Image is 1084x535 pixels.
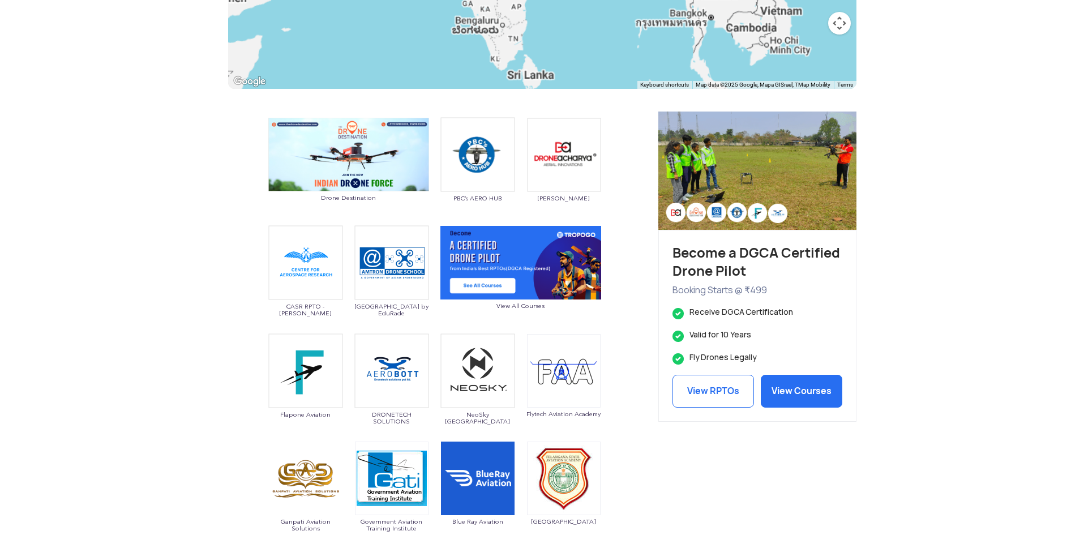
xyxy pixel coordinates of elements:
[354,518,429,532] span: Government Aviation Training Institute
[354,333,429,408] img: bg_droneteech.png
[761,375,842,408] a: View Courses
[526,195,601,202] span: [PERSON_NAME]
[354,303,429,316] span: [GEOGRAPHIC_DATA] by EduRade
[440,149,515,202] a: PBC’s AERO HUB
[696,82,830,88] span: Map data ©2025 Google, Mapa GISrael, TMap Mobility
[440,518,515,525] span: Blue Ray Aviation
[268,225,343,300] img: ic_annauniversity.png
[354,225,429,300] img: ic_amtron.png
[268,194,429,201] span: Drone Destination
[440,226,601,299] img: ic_tgcourse.png
[526,518,601,525] span: [GEOGRAPHIC_DATA]
[440,257,601,309] a: View All Courses
[354,365,429,425] a: DRONETECH SOLUTIONS
[268,257,343,316] a: CASR RPTO - [PERSON_NAME]
[268,365,343,418] a: Flapone Aviation
[527,334,601,408] img: ic_flytechaviation.png
[526,118,601,192] img: ic_dronacharyaaerial.png
[440,411,515,425] span: NeoSky [GEOGRAPHIC_DATA]
[828,12,851,35] button: Map camera controls
[268,118,429,192] img: ic_dronoedestination_double.png
[672,244,842,280] h3: Become a DGCA Certified Drone Pilot
[441,442,515,515] img: ic_blueray.png
[837,82,853,88] a: Terms
[658,112,856,230] img: bg_sideadtraining.png
[268,149,429,201] a: Drone Destination
[440,333,515,408] img: img_neosky.png
[672,283,842,298] p: Booking Starts @ ₹499
[440,195,515,202] span: PBC’s AERO HUB
[355,442,429,515] img: ic_governmentaviation.png
[268,303,343,316] span: CASR RPTO - [PERSON_NAME]
[527,442,601,515] img: ic_telanganastateaviation.png
[268,333,343,408] img: bg_flapone.png
[672,352,842,363] li: Fly Drones Legally
[268,411,343,418] span: Flapone Aviation
[268,518,343,532] span: Ganpati Aviation Solutions
[354,411,429,425] span: DRONETECH SOLUTIONS
[526,149,601,202] a: [PERSON_NAME]
[440,302,601,309] span: View All Courses
[672,329,842,340] li: Valid for 10 Years
[354,257,429,316] a: [GEOGRAPHIC_DATA] by EduRade
[672,307,842,318] li: Receive DGCA Certification
[672,375,754,408] a: View RPTOs
[440,117,515,192] img: ic_pbc.png
[269,442,342,515] img: ic_ganpati.png
[231,74,268,89] a: Open this area in Google Maps (opens a new window)
[526,410,601,417] span: Flytech Aviation Academy
[231,74,268,89] img: Google
[440,365,515,425] a: NeoSky [GEOGRAPHIC_DATA]
[640,81,689,89] button: Keyboard shortcuts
